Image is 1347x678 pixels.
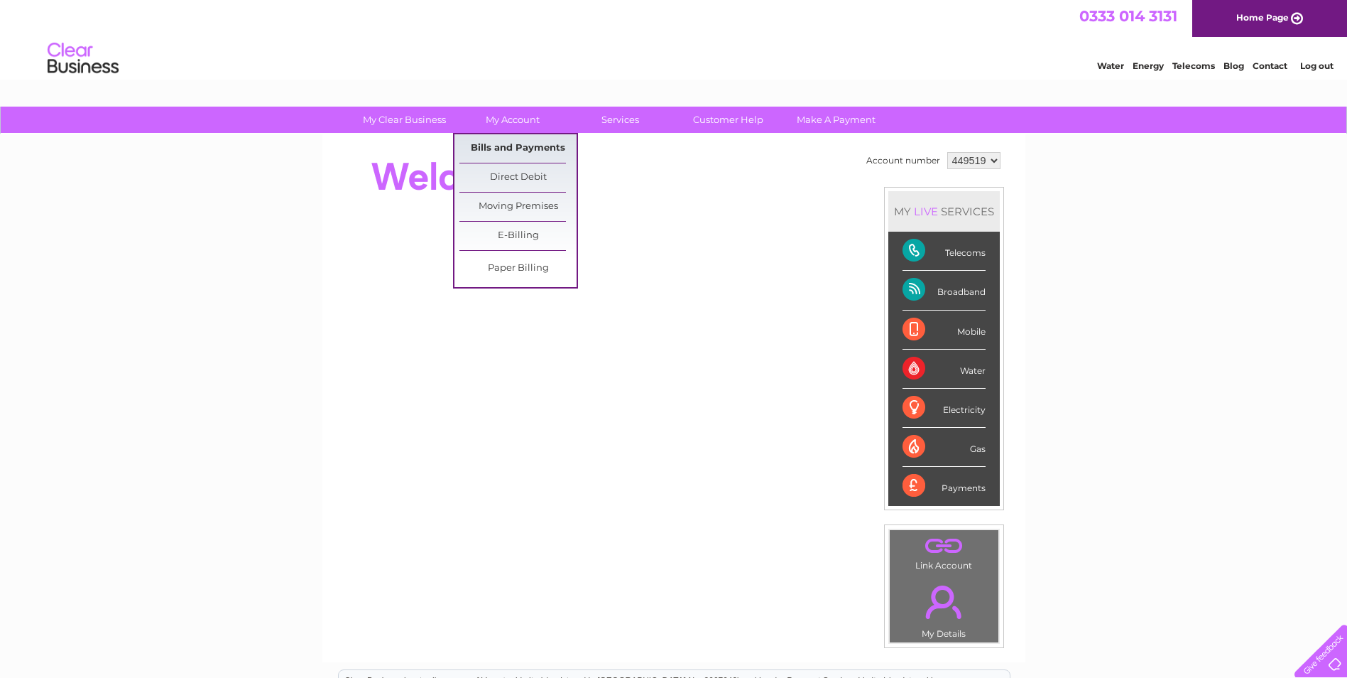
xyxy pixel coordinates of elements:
[888,191,1000,232] div: MY SERVICES
[346,107,463,133] a: My Clear Business
[902,428,986,467] div: Gas
[454,107,571,133] a: My Account
[911,205,941,218] div: LIVE
[1300,60,1334,71] a: Log out
[339,8,1010,69] div: Clear Business is a trading name of Verastar Limited (registered in [GEOGRAPHIC_DATA] No. 3667643...
[459,222,577,250] a: E-Billing
[893,577,995,627] a: .
[889,529,999,574] td: Link Account
[889,574,999,643] td: My Details
[902,271,986,310] div: Broadband
[902,232,986,271] div: Telecoms
[1097,60,1124,71] a: Water
[893,534,995,559] a: .
[902,350,986,389] div: Water
[863,149,944,173] td: Account number
[902,311,986,350] div: Mobile
[1172,60,1215,71] a: Telecoms
[1223,60,1244,71] a: Blog
[459,134,577,163] a: Bills and Payments
[459,163,577,192] a: Direct Debit
[459,193,577,221] a: Moving Premises
[562,107,679,133] a: Services
[902,389,986,428] div: Electricity
[459,254,577,283] a: Paper Billing
[670,107,787,133] a: Customer Help
[1079,7,1177,25] a: 0333 014 3131
[1253,60,1287,71] a: Contact
[778,107,895,133] a: Make A Payment
[47,37,119,80] img: logo.png
[1133,60,1164,71] a: Energy
[902,467,986,505] div: Payments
